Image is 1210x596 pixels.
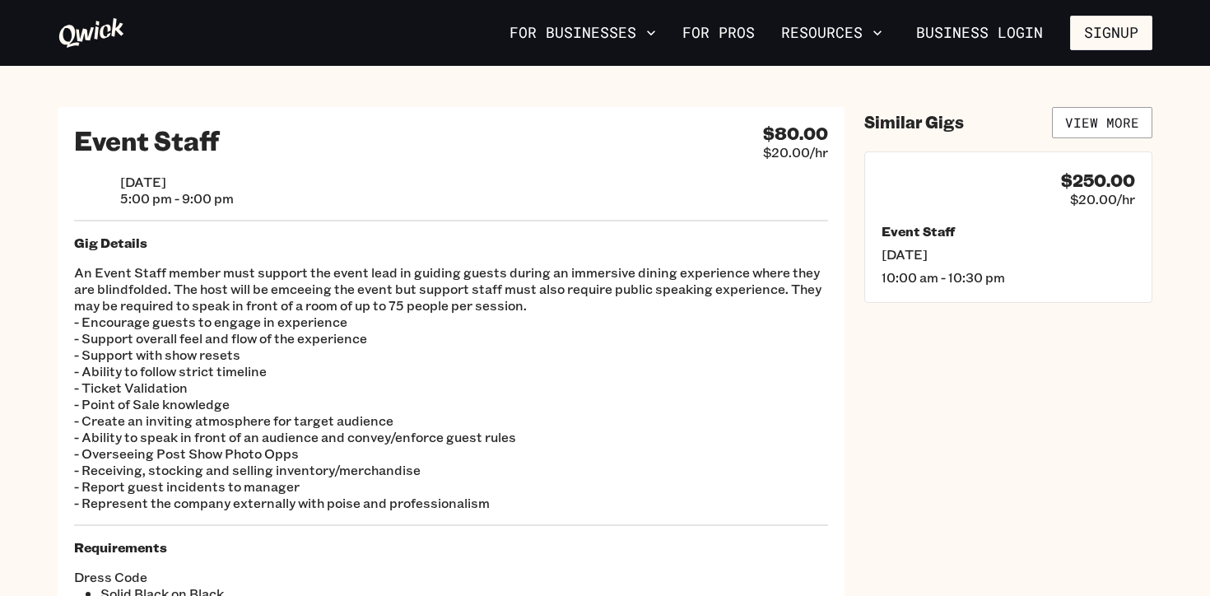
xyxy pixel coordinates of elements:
[1070,16,1152,50] button: Signup
[74,123,220,156] h2: Event Staff
[882,269,1135,286] span: 10:00 am - 10:30 pm
[1070,191,1135,207] span: $20.00/hr
[74,235,828,251] h5: Gig Details
[763,123,828,144] h4: $80.00
[902,16,1057,50] a: Business Login
[120,174,234,190] span: [DATE]
[503,19,663,47] button: For Businesses
[882,223,1135,240] h5: Event Staff
[775,19,889,47] button: Resources
[74,569,451,585] span: Dress Code
[1061,170,1135,191] h4: $250.00
[74,539,828,556] h5: Requirements
[120,190,234,207] span: 5:00 pm - 9:00 pm
[864,112,964,133] h4: Similar Gigs
[1052,107,1152,138] a: View More
[74,264,828,511] p: An Event Staff member must support the event lead in guiding guests during an immersive dining ex...
[763,144,828,161] span: $20.00/hr
[676,19,761,47] a: For Pros
[882,246,1135,263] span: [DATE]
[864,151,1152,303] a: $250.00$20.00/hrEvent Staff[DATE]10:00 am - 10:30 pm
